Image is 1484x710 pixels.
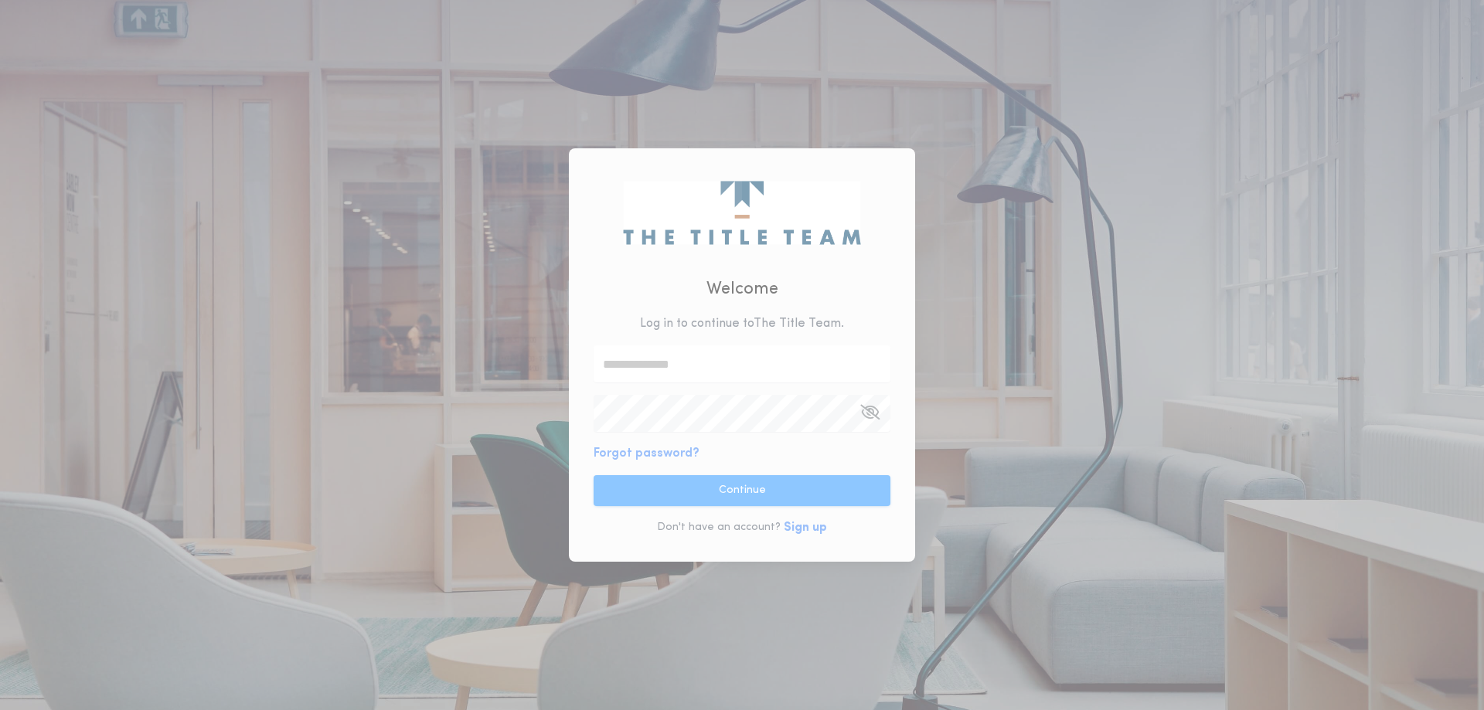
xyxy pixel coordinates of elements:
[784,518,827,537] button: Sign up
[640,314,844,333] p: Log in to continue to The Title Team .
[594,444,699,463] button: Forgot password?
[623,181,860,244] img: logo
[706,277,778,302] h2: Welcome
[594,475,890,506] button: Continue
[657,520,781,535] p: Don't have an account?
